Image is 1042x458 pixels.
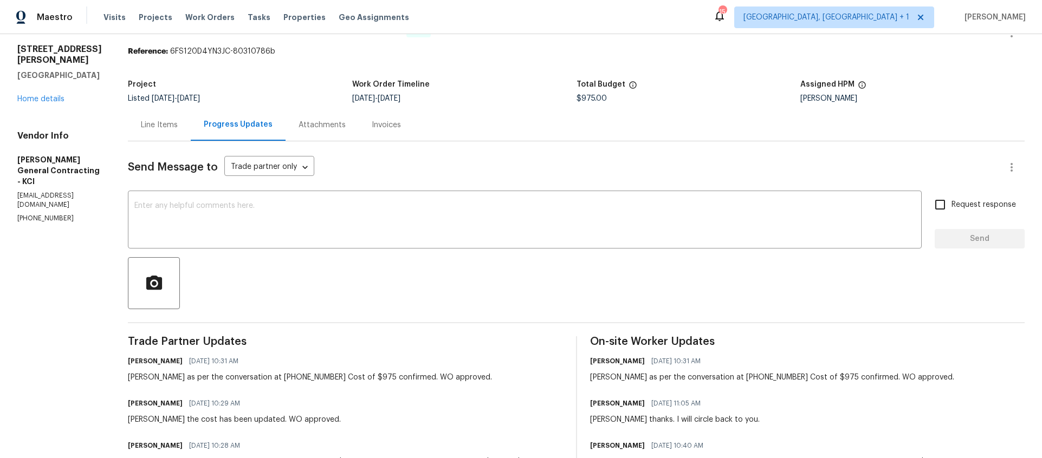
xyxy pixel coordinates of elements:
[283,12,326,23] span: Properties
[37,12,73,23] span: Maestro
[590,356,645,367] h6: [PERSON_NAME]
[17,154,102,187] h5: [PERSON_NAME] General Contracting - KCI
[339,12,409,23] span: Geo Assignments
[177,95,200,102] span: [DATE]
[590,414,760,425] div: [PERSON_NAME] thanks. I will circle back to you.
[378,95,400,102] span: [DATE]
[185,12,235,23] span: Work Orders
[352,81,430,88] h5: Work Order Timeline
[590,372,954,383] div: [PERSON_NAME] as per the conversation at [PHONE_NUMBER] Cost of $975 confirmed. WO approved.
[128,95,200,102] span: Listed
[17,95,64,103] a: Home details
[590,398,645,409] h6: [PERSON_NAME]
[629,81,637,95] span: The total cost of line items that have been proposed by Opendoor. This sum includes line items th...
[103,12,126,23] span: Visits
[128,48,168,55] b: Reference:
[189,398,240,409] span: [DATE] 10:29 AM
[17,191,102,210] p: [EMAIL_ADDRESS][DOMAIN_NAME]
[858,81,866,95] span: The hpm assigned to this work order.
[577,81,625,88] h5: Total Budget
[17,214,102,223] p: [PHONE_NUMBER]
[352,95,400,102] span: -
[651,398,701,409] span: [DATE] 11:05 AM
[128,398,183,409] h6: [PERSON_NAME]
[17,70,102,81] h5: [GEOGRAPHIC_DATA]
[960,12,1026,23] span: [PERSON_NAME]
[651,356,701,367] span: [DATE] 10:31 AM
[352,95,375,102] span: [DATE]
[128,81,156,88] h5: Project
[128,440,183,451] h6: [PERSON_NAME]
[128,46,1025,57] div: 6FS120D4YN3JC-80310786b
[590,336,1025,347] span: On-site Worker Updates
[590,440,645,451] h6: [PERSON_NAME]
[152,95,200,102] span: -
[224,159,314,176] div: Trade partner only
[128,372,492,383] div: [PERSON_NAME] as per the conversation at [PHONE_NUMBER] Cost of $975 confirmed. WO approved.
[952,199,1016,211] span: Request response
[189,440,240,451] span: [DATE] 10:28 AM
[128,336,563,347] span: Trade Partner Updates
[299,120,346,130] div: Attachments
[189,356,238,367] span: [DATE] 10:31 AM
[800,81,855,88] h5: Assigned HPM
[204,119,273,130] div: Progress Updates
[141,120,178,130] div: Line Items
[372,120,401,130] div: Invoices
[128,162,218,173] span: Send Message to
[800,95,1025,102] div: [PERSON_NAME]
[17,44,102,66] h2: [STREET_ADDRESS][PERSON_NAME]
[152,95,174,102] span: [DATE]
[743,12,909,23] span: [GEOGRAPHIC_DATA], [GEOGRAPHIC_DATA] + 1
[128,414,341,425] div: [PERSON_NAME] the cost has been updated. WO approved.
[248,14,270,21] span: Tasks
[128,356,183,367] h6: [PERSON_NAME]
[577,95,607,102] span: $975.00
[651,440,703,451] span: [DATE] 10:40 AM
[719,6,726,17] div: 15
[17,130,102,141] h4: Vendor Info
[139,12,172,23] span: Projects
